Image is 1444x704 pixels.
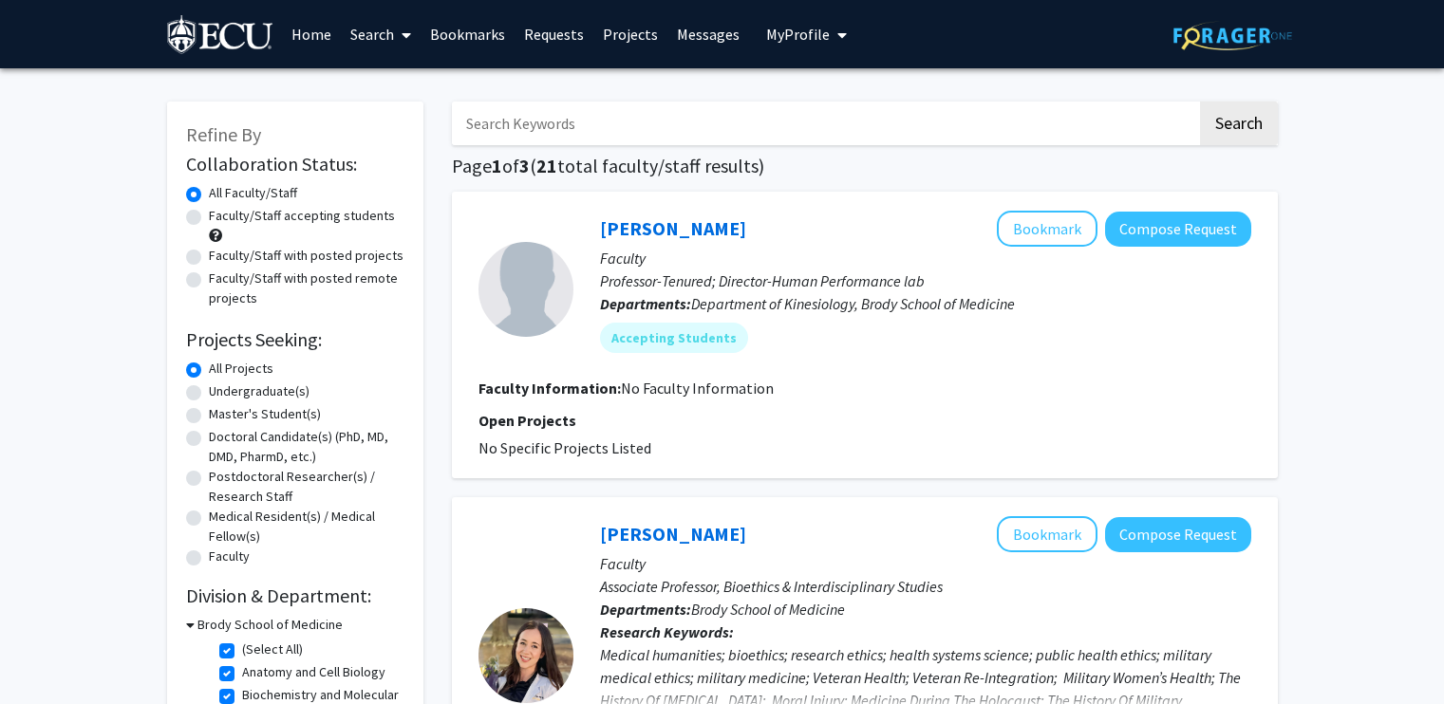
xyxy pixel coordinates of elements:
a: Requests [515,1,593,67]
p: Associate Professor, Bioethics & Interdisciplinary Studies [600,575,1251,598]
span: Brody School of Medicine [691,600,845,619]
button: Add Sheena Eagan to Bookmarks [997,516,1097,552]
img: ForagerOne Logo [1173,21,1292,50]
label: Faculty/Staff with posted remote projects [209,269,404,308]
a: Projects [593,1,667,67]
p: Open Projects [478,409,1251,432]
button: Search [1200,102,1278,145]
a: Bookmarks [421,1,515,67]
label: Medical Resident(s) / Medical Fellow(s) [209,507,404,547]
span: No Specific Projects Listed [478,438,651,457]
img: East Carolina University Logo [167,15,275,58]
p: Professor-Tenured; Director-Human Performance lab [600,269,1251,292]
a: [PERSON_NAME] [600,522,746,546]
a: [PERSON_NAME] [600,216,746,240]
a: Search [341,1,421,67]
input: Search Keywords [452,102,1197,145]
label: Master's Student(s) [209,404,321,424]
label: Faculty/Staff accepting students [209,206,395,226]
h2: Projects Seeking: [186,328,404,351]
button: Compose Request to Sheena Eagan [1105,517,1251,552]
span: Refine By [186,122,261,146]
label: All Faculty/Staff [209,183,297,203]
h2: Division & Department: [186,584,404,607]
h3: Brody School of Medicine [197,615,343,635]
h2: Collaboration Status: [186,153,404,176]
b: Research Keywords: [600,622,734,641]
b: Departments: [600,600,691,619]
label: All Projects [209,359,273,379]
mat-chip: Accepting Students [600,323,748,353]
label: Undergraduate(s) [209,381,309,401]
span: Department of Kinesiology, Brody School of Medicine [691,294,1015,313]
b: Faculty Information: [478,379,621,398]
p: Faculty [600,552,1251,575]
span: My Profile [766,25,830,44]
span: 1 [492,154,502,177]
label: Faculty [209,547,250,566]
label: Anatomy and Cell Biology [242,662,385,682]
span: No Faculty Information [621,379,774,398]
b: Departments: [600,294,691,313]
label: Doctoral Candidate(s) (PhD, MD, DMD, PharmD, etc.) [209,427,404,467]
label: Faculty/Staff with posted projects [209,246,403,266]
a: Messages [667,1,749,67]
label: (Select All) [242,639,303,659]
span: 21 [536,154,557,177]
button: Add Linda May to Bookmarks [997,211,1097,247]
label: Postdoctoral Researcher(s) / Research Staff [209,467,404,507]
h1: Page of ( total faculty/staff results) [452,155,1278,177]
a: Home [282,1,341,67]
button: Compose Request to Linda May [1105,212,1251,247]
span: 3 [519,154,530,177]
p: Faculty [600,247,1251,269]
